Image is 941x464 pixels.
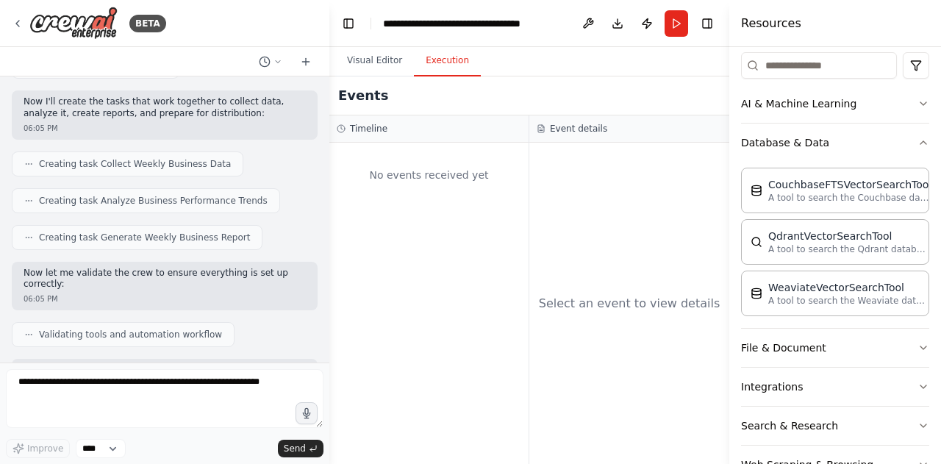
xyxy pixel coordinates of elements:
button: Visual Editor [335,46,414,76]
h4: Resources [741,15,801,32]
nav: breadcrumb [383,16,548,31]
button: File & Document [741,329,929,367]
button: Click to speak your automation idea [296,402,318,424]
div: 06:05 PM [24,123,306,134]
h3: Event details [550,123,607,135]
span: Improve [27,443,63,454]
button: Hide left sidebar [338,13,359,34]
span: Creating task Analyze Business Performance Trends [39,195,268,207]
div: BETA [129,15,166,32]
div: 06:05 PM [24,293,306,304]
button: Improve [6,439,70,458]
div: QdrantVectorSearchTool [768,229,930,243]
button: AI & Machine Learning [741,85,929,123]
div: Select an event to view details [539,295,720,313]
h3: Timeline [350,123,387,135]
div: Database & Data [741,162,929,328]
p: A tool to search the Qdrant database for relevant information on internal documents. [768,243,930,255]
button: Send [278,440,323,457]
button: Integrations [741,368,929,406]
div: CouchbaseFTSVectorSearchTool [768,177,931,192]
button: Database & Data [741,124,929,162]
span: Creating task Generate Weekly Business Report [39,232,250,243]
div: No events received yet [337,150,521,200]
p: Now I'll create the tasks that work together to collect data, analyze it, create reports, and pre... [24,96,306,119]
p: Now let me validate the crew to ensure everything is set up correctly: [24,268,306,290]
img: WeaviateVectorSearchTool [751,288,762,299]
p: A tool to search the Weaviate database for relevant information on internal documents. [768,295,930,307]
h2: Events [338,85,388,106]
span: Creating task Collect Weekly Business Data [39,158,231,170]
button: Start a new chat [294,53,318,71]
img: Logo [29,7,118,40]
p: A tool to search the Couchbase database for relevant information on internal documents. [768,192,930,204]
button: Execution [414,46,481,76]
div: WeaviateVectorSearchTool [768,280,930,295]
img: QdrantVectorSearchTool [751,236,762,248]
button: Hide right sidebar [697,13,718,34]
img: CouchbaseFTSVectorSearchTool [751,185,762,196]
button: Search & Research [741,407,929,445]
span: Validating tools and automation workflow [39,329,222,340]
span: Send [284,443,306,454]
button: Switch to previous chat [253,53,288,71]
